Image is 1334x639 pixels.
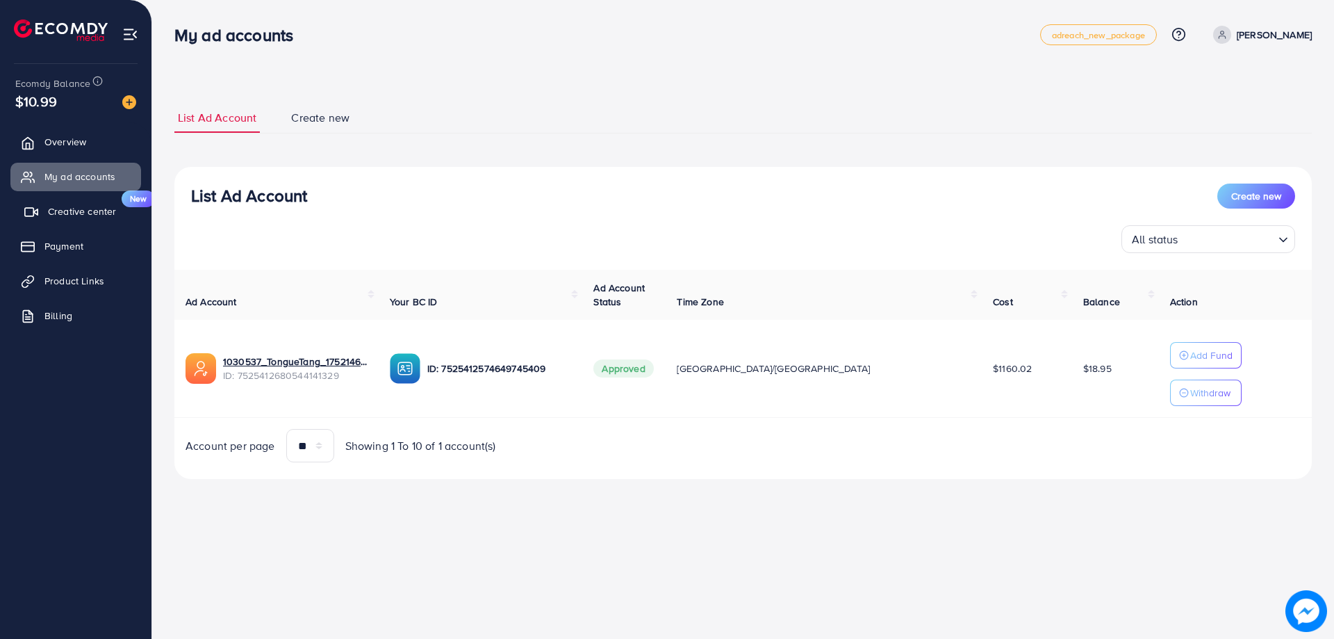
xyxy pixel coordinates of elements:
[15,76,90,90] span: Ecomdy Balance
[427,360,572,377] p: ID: 7525412574649745409
[122,191,155,207] span: New
[1170,380,1242,406] button: Withdraw
[1129,229,1181,250] span: All status
[10,128,141,156] a: Overview
[1208,26,1312,44] a: [PERSON_NAME]
[1083,295,1120,309] span: Balance
[677,362,870,375] span: [GEOGRAPHIC_DATA]/[GEOGRAPHIC_DATA]
[1052,31,1145,40] span: adreach_new_package
[1083,362,1112,375] span: $18.95
[186,353,216,384] img: ic-ads-acc.e4c84228.svg
[186,438,275,454] span: Account per page
[44,135,86,149] span: Overview
[345,438,496,454] span: Showing 1 To 10 of 1 account(s)
[223,355,368,383] div: <span class='underline'>1030537_TongueTang_1752146687547</span></br>7525412680544141329
[1231,189,1281,203] span: Create new
[223,355,368,369] a: 1030537_TongueTang_1752146687547
[10,267,141,295] a: Product Links
[48,204,116,218] span: Creative center
[677,295,723,309] span: Time Zone
[1183,227,1273,250] input: Search for option
[593,281,645,309] span: Ad Account Status
[993,295,1013,309] span: Cost
[122,95,136,109] img: image
[191,186,307,206] h3: List Ad Account
[122,26,138,42] img: menu
[44,239,83,253] span: Payment
[186,295,237,309] span: Ad Account
[178,110,256,126] span: List Ad Account
[1285,590,1327,632] img: image
[10,197,141,225] a: Creative centerNew
[1217,184,1295,209] button: Create new
[390,295,438,309] span: Your BC ID
[1170,295,1198,309] span: Action
[44,170,115,184] span: My ad accounts
[1121,225,1295,253] div: Search for option
[10,302,141,330] a: Billing
[223,369,368,382] span: ID: 7525412680544141329
[593,359,653,378] span: Approved
[44,309,72,323] span: Billing
[15,91,57,111] span: $10.99
[1237,26,1312,43] p: [PERSON_NAME]
[1170,342,1242,369] button: Add Fund
[10,163,141,191] a: My ad accounts
[174,25,304,45] h3: My ad accounts
[993,362,1032,375] span: $1160.02
[1190,347,1233,364] p: Add Fund
[44,274,104,288] span: Product Links
[14,19,108,41] img: logo
[291,110,349,126] span: Create new
[10,232,141,260] a: Payment
[1190,385,1230,401] p: Withdraw
[390,353,420,384] img: ic-ba-acc.ded83a64.svg
[1040,24,1157,45] a: adreach_new_package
